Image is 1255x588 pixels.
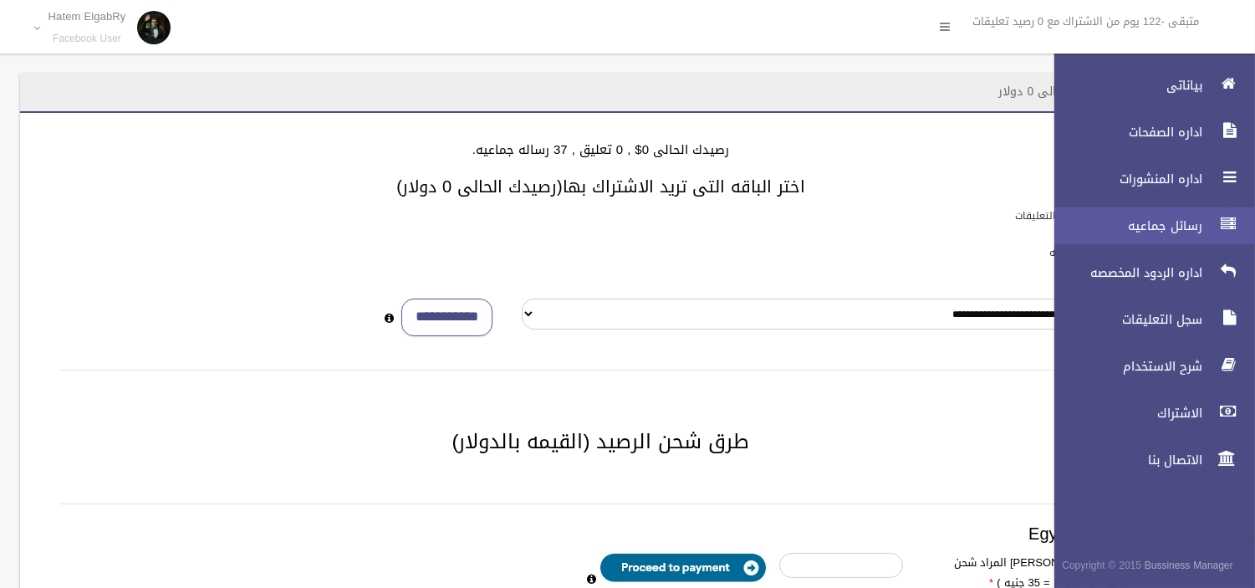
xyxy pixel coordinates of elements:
span: بياناتى [1040,77,1207,94]
a: اداره الصفحات [1040,114,1255,151]
label: باقات الرد الالى على التعليقات [1015,207,1147,225]
a: الاتصال بنا [1040,442,1255,478]
span: اداره الردود المخصصه [1040,264,1207,281]
p: Hatem ElgabRy [48,10,126,23]
span: رسائل جماعيه [1040,217,1207,234]
label: باقات الرسائل الجماعيه [1049,243,1147,262]
span: الاشتراك [1040,405,1207,422]
span: الاتصال بنا [1040,452,1207,468]
h2: طرق شحن الرصيد (القيمه بالدولار) [40,431,1161,453]
strong: Bussiness Manager [1145,556,1233,575]
h3: Egypt payment [60,524,1141,543]
a: سجل التعليقات [1040,301,1255,338]
h4: رصيدك الحالى 0$ , 0 تعليق , 37 رساله جماعيه. [40,143,1161,157]
a: اداره الردود المخصصه [1040,254,1255,291]
span: سجل التعليقات [1040,311,1207,328]
span: اداره المنشورات [1040,171,1207,187]
a: اداره المنشورات [1040,161,1255,197]
a: رسائل جماعيه [1040,207,1255,244]
a: بياناتى [1040,67,1255,104]
header: الاشتراك - رصيدك الحالى 0 دولار [979,75,1181,108]
span: اداره الصفحات [1040,124,1207,141]
span: شرح الاستخدام [1040,358,1207,375]
h3: اختر الباقه التى تريد الاشتراك بها(رصيدك الحالى 0 دولار) [40,177,1161,196]
small: Facebook User [48,33,126,45]
a: الاشتراك [1040,395,1255,432]
span: Copyright © 2015 [1062,556,1141,575]
a: شرح الاستخدام [1040,348,1255,385]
